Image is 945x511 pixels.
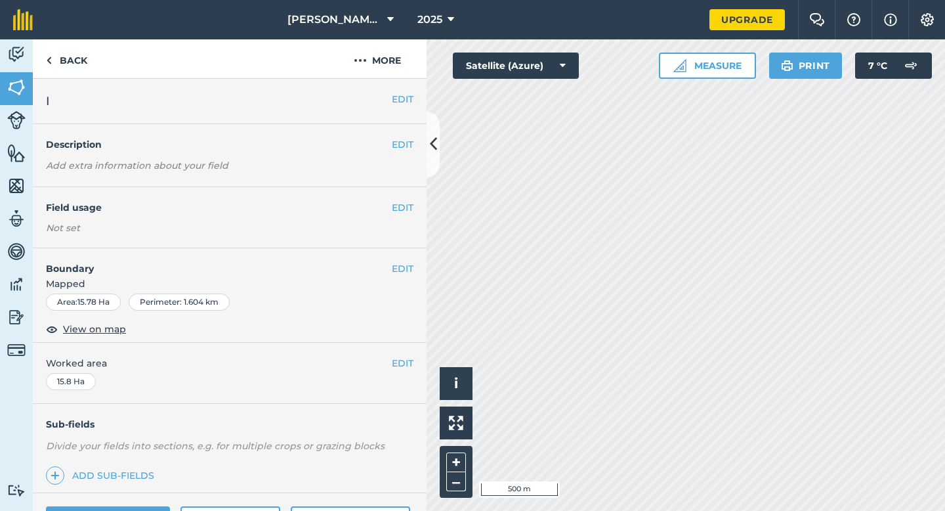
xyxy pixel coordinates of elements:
[46,321,58,337] img: svg+xml;base64,PHN2ZyB4bWxucz0iaHR0cDovL3d3dy53My5vcmcvMjAwMC9zdmciIHdpZHRoPSIxOCIgaGVpZ2h0PSIyNC...
[392,356,413,370] button: EDIT
[673,59,686,72] img: Ruler icon
[33,248,392,276] h4: Boundary
[7,45,26,64] img: svg+xml;base64,PD94bWwgdmVyc2lvbj0iMS4wIiBlbmNvZGluZz0idXRmLTgiPz4KPCEtLSBHZW5lcmF0b3I6IEFkb2JlIE...
[46,53,52,68] img: svg+xml;base64,PHN2ZyB4bWxucz0iaHR0cDovL3d3dy53My5vcmcvMjAwMC9zdmciIHdpZHRoPSI5IiBoZWlnaHQ9IjI0Ii...
[129,294,230,311] div: Perimeter : 1.604 km
[328,39,427,78] button: More
[809,13,825,26] img: Two speech bubbles overlapping with the left bubble in the forefront
[354,53,367,68] img: svg+xml;base64,PHN2ZyB4bWxucz0iaHR0cDovL3d3dy53My5vcmcvMjAwMC9zdmciIHdpZHRoPSIyMCIgaGVpZ2h0PSIyNC...
[884,12,897,28] img: svg+xml;base64,PHN2ZyB4bWxucz0iaHR0cDovL3d3dy53My5vcmcvMjAwMC9zdmciIHdpZHRoPSIxNyIgaGVpZ2h0PSIxNy...
[7,143,26,163] img: svg+xml;base64,PHN2ZyB4bWxucz0iaHR0cDovL3d3dy53My5vcmcvMjAwMC9zdmciIHdpZHRoPSI1NiIgaGVpZ2h0PSI2MC...
[446,453,466,472] button: +
[7,484,26,497] img: svg+xml;base64,PD94bWwgdmVyc2lvbj0iMS4wIiBlbmNvZGluZz0idXRmLTgiPz4KPCEtLSBHZW5lcmF0b3I6IEFkb2JlIE...
[709,9,785,30] a: Upgrade
[446,472,466,491] button: –
[417,12,442,28] span: 2025
[855,53,932,79] button: 7 °C
[46,221,413,234] div: Not set
[453,53,579,79] button: Satellite (Azure)
[33,417,427,432] h4: Sub-fields
[13,9,33,30] img: fieldmargin Logo
[46,160,228,171] em: Add extra information about your field
[63,322,126,336] span: View on map
[7,341,26,359] img: svg+xml;base64,PD94bWwgdmVyc2lvbj0iMS4wIiBlbmNvZGluZz0idXRmLTgiPz4KPCEtLSBHZW5lcmF0b3I6IEFkb2JlIE...
[46,294,121,311] div: Area : 15.78 Ha
[868,53,887,79] span: 7 ° C
[7,176,26,196] img: svg+xml;base64,PHN2ZyB4bWxucz0iaHR0cDovL3d3dy53My5vcmcvMjAwMC9zdmciIHdpZHRoPSI1NiIgaGVpZ2h0PSI2MC...
[898,53,924,79] img: svg+xml;base64,PD94bWwgdmVyc2lvbj0iMS4wIiBlbmNvZGluZz0idXRmLTgiPz4KPCEtLSBHZW5lcmF0b3I6IEFkb2JlIE...
[7,242,26,261] img: svg+xml;base64,PD94bWwgdmVyc2lvbj0iMS4wIiBlbmNvZGluZz0idXRmLTgiPz4KPCEtLSBHZW5lcmF0b3I6IEFkb2JlIE...
[846,13,862,26] img: A question mark icon
[7,209,26,229] img: svg+xml;base64,PD94bWwgdmVyc2lvbj0iMS4wIiBlbmNvZGluZz0idXRmLTgiPz4KPCEtLSBHZW5lcmF0b3I6IEFkb2JlIE...
[46,321,126,337] button: View on map
[33,39,100,78] a: Back
[46,373,96,390] div: 15.8 Ha
[659,53,756,79] button: Measure
[51,468,60,483] img: svg+xml;base64,PHN2ZyB4bWxucz0iaHR0cDovL3d3dy53My5vcmcvMjAwMC9zdmciIHdpZHRoPSIxNCIgaGVpZ2h0PSIyNC...
[781,58,793,74] img: svg+xml;base64,PHN2ZyB4bWxucz0iaHR0cDovL3d3dy53My5vcmcvMjAwMC9zdmciIHdpZHRoPSIxOSIgaGVpZ2h0PSIyNC...
[46,200,392,215] h4: Field usage
[392,92,413,106] button: EDIT
[46,440,385,452] em: Divide your fields into sections, e.g. for multiple crops or grazing blocks
[46,137,413,152] h4: Description
[449,416,463,430] img: Four arrows, one pointing top left, one top right, one bottom right and the last bottom left
[33,277,427,291] span: Mapped
[919,13,935,26] img: A cog icon
[46,356,413,370] span: Worked area
[769,53,843,79] button: Print
[392,137,413,152] button: EDIT
[7,78,26,97] img: svg+xml;base64,PHN2ZyB4bWxucz0iaHR0cDovL3d3dy53My5vcmcvMjAwMC9zdmciIHdpZHRoPSI1NiIgaGVpZ2h0PSI2MC...
[454,375,458,391] span: i
[7,275,26,294] img: svg+xml;base64,PD94bWwgdmVyc2lvbj0iMS4wIiBlbmNvZGluZz0idXRmLTgiPz4KPCEtLSBHZW5lcmF0b3I6IEFkb2JlIE...
[392,261,413,276] button: EDIT
[287,12,382,28] span: [PERSON_NAME] & Sons Farming LTD
[7,111,26,129] img: svg+xml;base64,PD94bWwgdmVyc2lvbj0iMS4wIiBlbmNvZGluZz0idXRmLTgiPz4KPCEtLSBHZW5lcmF0b3I6IEFkb2JlIE...
[7,307,26,327] img: svg+xml;base64,PD94bWwgdmVyc2lvbj0iMS4wIiBlbmNvZGluZz0idXRmLTgiPz4KPCEtLSBHZW5lcmF0b3I6IEFkb2JlIE...
[392,200,413,215] button: EDIT
[46,466,159,485] a: Add sub-fields
[46,92,50,110] span: I
[440,367,472,400] button: i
